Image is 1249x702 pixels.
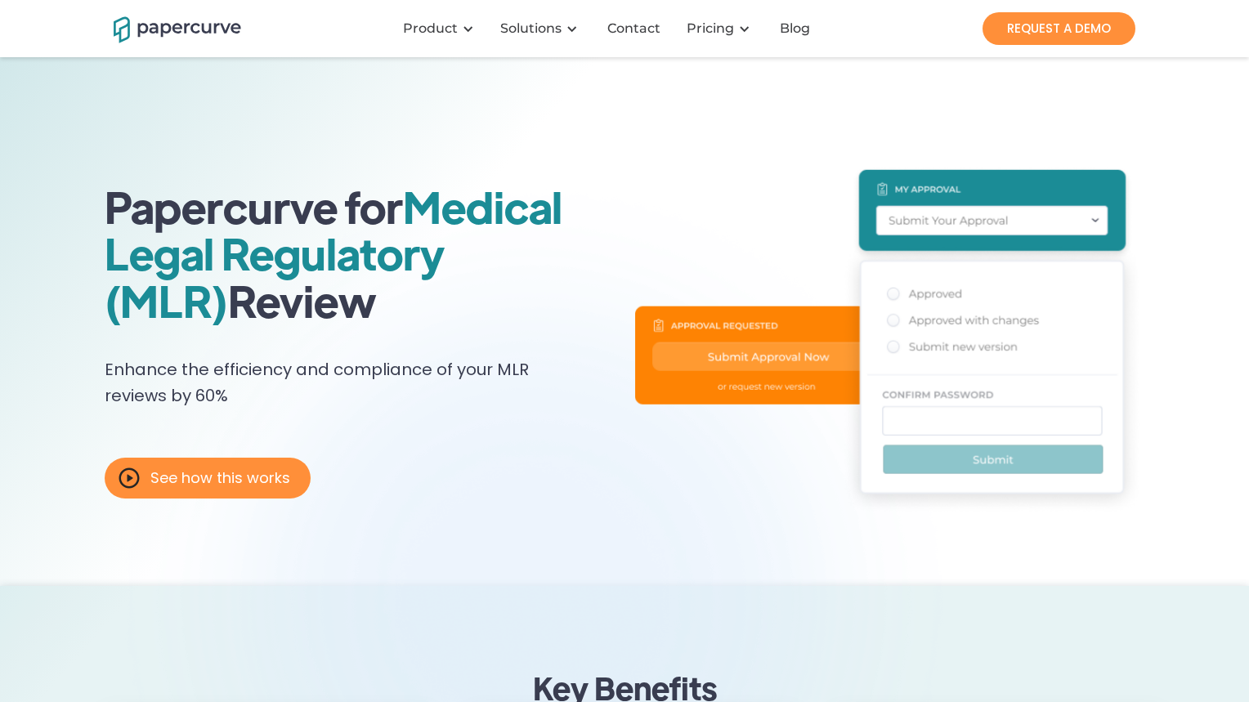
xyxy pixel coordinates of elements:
div: Solutions [500,20,562,37]
a: REQUEST A DEMO [983,12,1135,45]
img: A screen shot of a user adding a reviewer for a given document. [635,136,1144,545]
div: Solutions [490,4,594,53]
a: open lightbox [105,458,311,499]
div: See how this works [150,470,290,486]
a: Contact [594,20,677,37]
div: Product [403,20,458,37]
div: Blog [780,20,810,37]
p: Enhance the efficiency and compliance of your MLR reviews by 60% [105,356,554,417]
a: Pricing [687,20,734,37]
div: Pricing [677,4,767,53]
a: home [114,14,220,42]
h1: Papercurve for Review [105,183,635,324]
div: Product [393,4,490,53]
div: Contact [607,20,660,37]
a: Blog [767,20,826,37]
span: Medical Legal Regulatory (MLR) [105,178,562,327]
